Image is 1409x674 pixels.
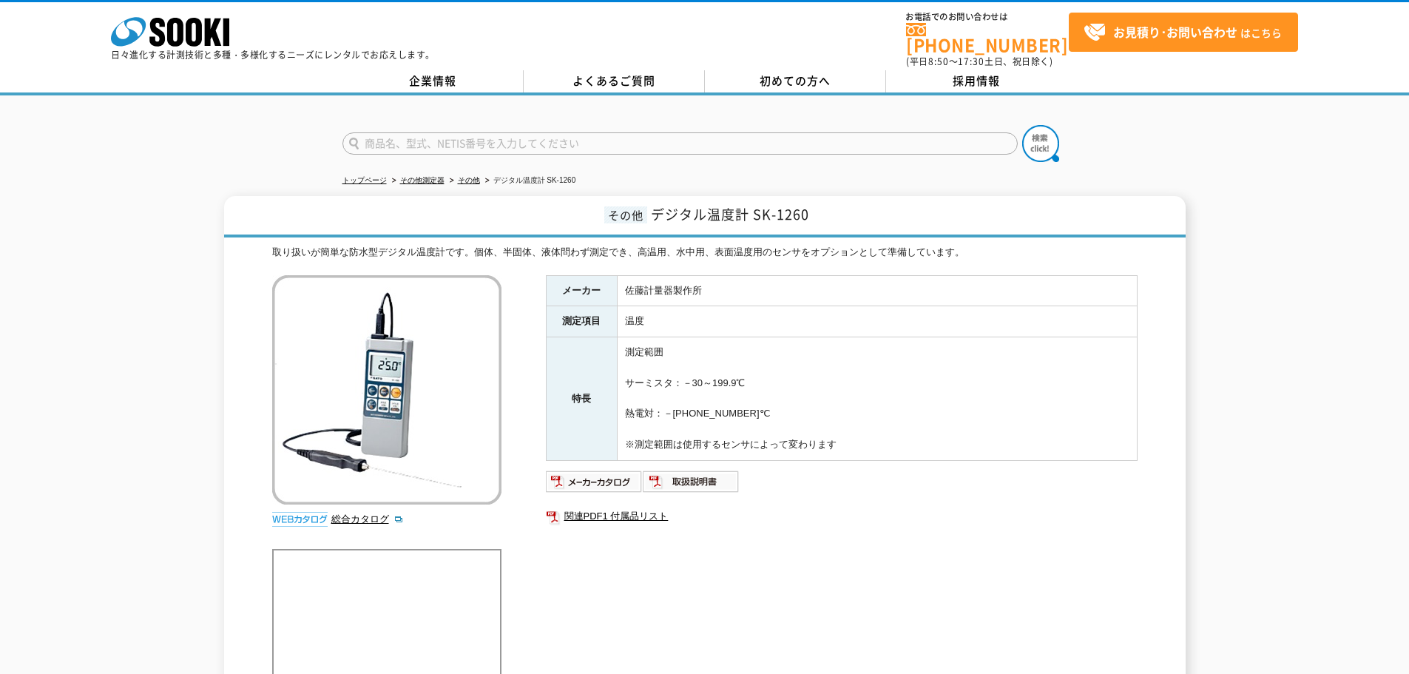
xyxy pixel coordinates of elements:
[546,479,643,491] a: メーカーカタログ
[272,245,1138,260] div: 取り扱いが簡単な防水型デジタル温度計です。個体、半固体、液体問わず測定でき、高温用、水中用、表面温度用のセンサをオプションとして準備しています。
[1113,23,1237,41] strong: お見積り･お問い合わせ
[1069,13,1298,52] a: お見積り･お問い合わせはこちら
[906,23,1069,53] a: [PHONE_NUMBER]
[906,55,1052,68] span: (平日 ～ 土日、祝日除く)
[604,206,647,223] span: その他
[342,70,524,92] a: 企業情報
[524,70,705,92] a: よくあるご質問
[958,55,984,68] span: 17:30
[705,70,886,92] a: 初めての方へ
[643,470,740,493] img: 取扱説明書
[111,50,435,59] p: 日々進化する計測技術と多種・多様化するニーズにレンタルでお応えします。
[272,275,501,505] img: デジタル温度計 SK-1260
[1084,21,1282,44] span: はこちら
[546,470,643,493] img: メーカーカタログ
[458,176,480,184] a: その他
[617,275,1137,306] td: 佐藤計量器製作所
[617,337,1137,461] td: 測定範囲 サーミスタ：－30～199.9℃ 熱電対：－[PHONE_NUMBER]℃ ※測定範囲は使用するセンサによって変わります
[906,13,1069,21] span: お電話でのお問い合わせは
[546,337,617,461] th: 特長
[400,176,445,184] a: その他測定器
[760,73,831,89] span: 初めての方へ
[1022,125,1059,162] img: btn_search.png
[546,507,1138,526] a: 関連PDF1 付属品リスト
[928,55,949,68] span: 8:50
[482,173,576,189] li: デジタル温度計 SK-1260
[651,204,809,224] span: デジタル温度計 SK-1260
[331,513,404,525] a: 総合カタログ
[272,512,328,527] img: webカタログ
[886,70,1067,92] a: 採用情報
[617,306,1137,337] td: 温度
[546,275,617,306] th: メーカー
[342,176,387,184] a: トップページ
[342,132,1018,155] input: 商品名、型式、NETIS番号を入力してください
[643,479,740,491] a: 取扱説明書
[546,306,617,337] th: 測定項目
